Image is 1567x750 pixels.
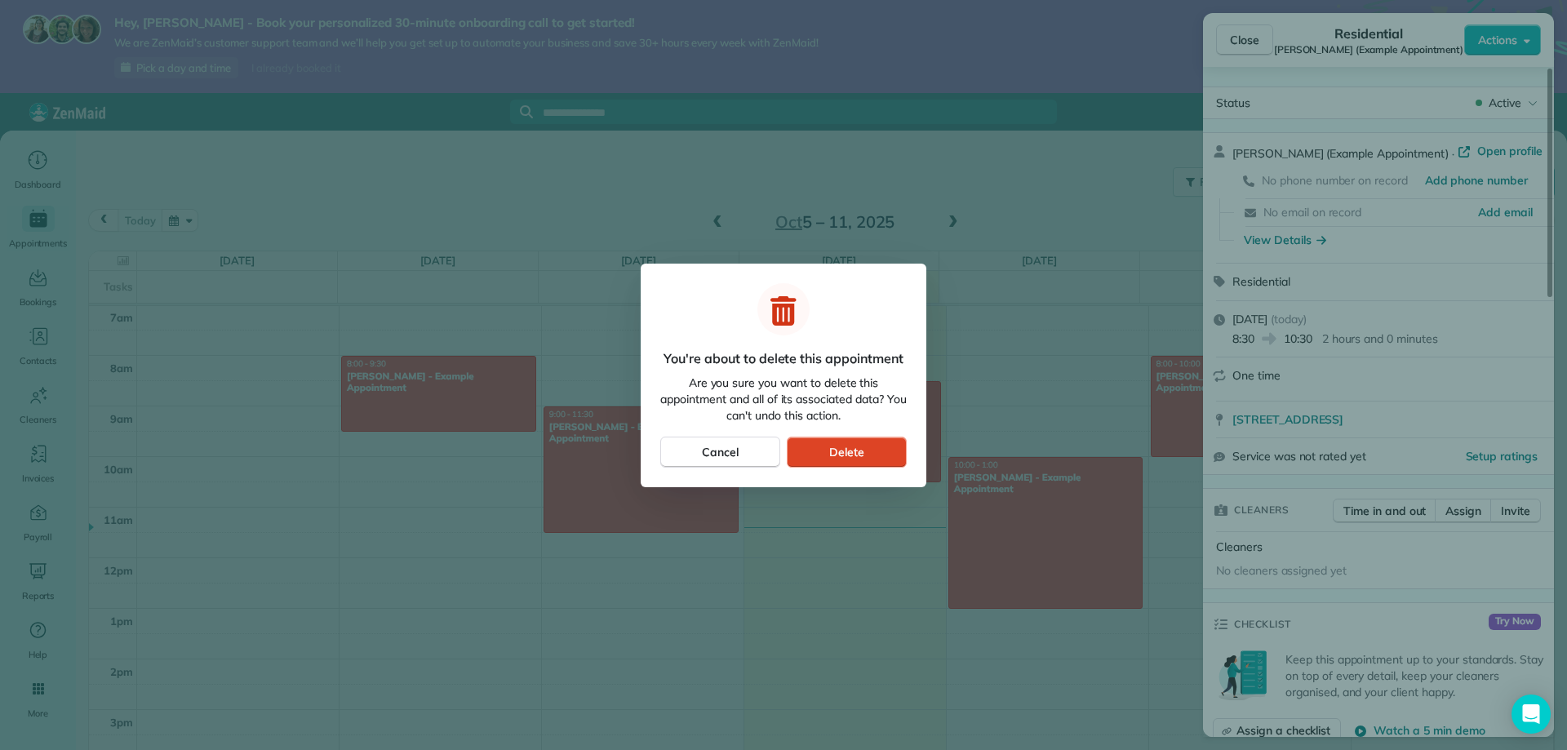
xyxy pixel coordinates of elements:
span: Are you sure you want to delete this appointment and all of its associated data? You can't undo t... [660,375,907,424]
button: Cancel [660,437,780,468]
span: You're about to delete this appointment [664,348,903,368]
span: Delete [829,444,864,460]
button: Delete [787,437,907,468]
span: Cancel [702,444,739,460]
